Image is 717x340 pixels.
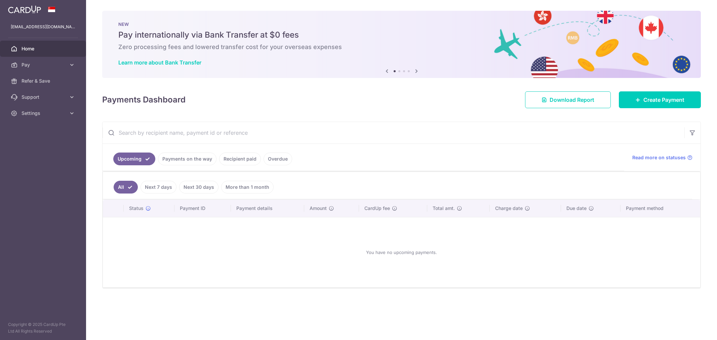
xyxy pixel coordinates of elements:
span: Create Payment [643,96,684,104]
a: Overdue [264,153,292,165]
a: Recipient paid [219,153,261,165]
h5: Pay internationally via Bank Transfer at $0 fees [118,30,685,40]
a: Learn more about Bank Transfer [118,59,201,66]
a: Payments on the way [158,153,216,165]
span: Support [22,94,66,100]
th: Payment details [231,200,304,217]
th: Payment method [621,200,700,217]
span: Amount [310,205,327,212]
a: Upcoming [113,153,155,165]
span: Home [22,45,66,52]
span: Read more on statuses [632,154,686,161]
a: More than 1 month [221,181,274,194]
span: Total amt. [433,205,455,212]
span: Due date [566,205,587,212]
span: Pay [22,61,66,68]
a: All [114,181,138,194]
img: CardUp [8,5,41,13]
a: Read more on statuses [632,154,692,161]
a: Download Report [525,91,611,108]
p: [EMAIL_ADDRESS][DOMAIN_NAME] [11,24,75,30]
a: Next 7 days [141,181,176,194]
a: Next 30 days [179,181,218,194]
p: NEW [118,22,685,27]
span: Refer & Save [22,78,66,84]
span: Download Report [550,96,594,104]
span: Settings [22,110,66,117]
span: Charge date [495,205,523,212]
th: Payment ID [174,200,231,217]
input: Search by recipient name, payment id or reference [103,122,684,143]
img: Bank transfer banner [102,11,701,78]
span: CardUp fee [364,205,390,212]
div: You have no upcoming payments. [111,223,692,282]
span: Status [129,205,144,212]
a: Create Payment [619,91,701,108]
h4: Payments Dashboard [102,94,186,106]
h6: Zero processing fees and lowered transfer cost for your overseas expenses [118,43,685,51]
